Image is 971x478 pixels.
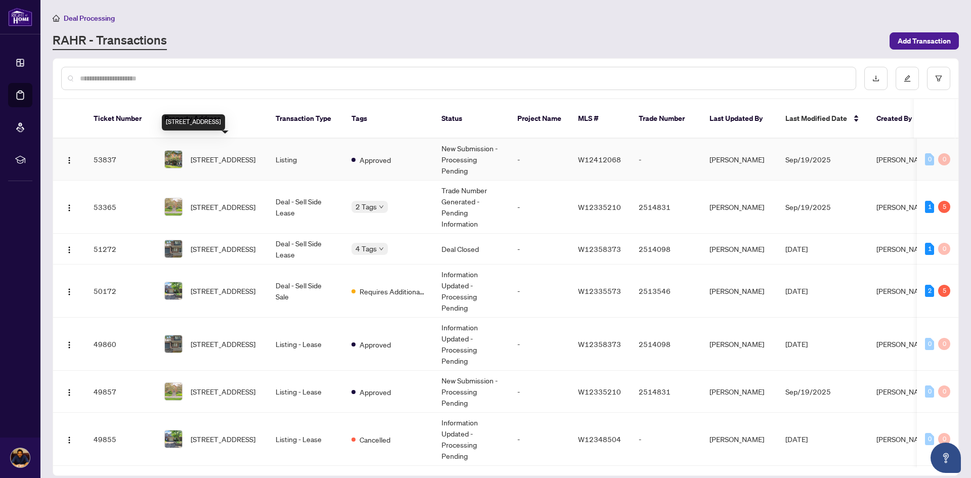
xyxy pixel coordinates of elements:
span: Approved [360,154,391,165]
span: [DATE] [785,244,808,253]
th: Project Name [509,99,570,139]
button: download [864,67,888,90]
span: [PERSON_NAME] [876,155,931,164]
span: [PERSON_NAME] [876,339,931,349]
span: [STREET_ADDRESS] [191,386,255,397]
button: Logo [61,336,77,352]
div: [STREET_ADDRESS] [162,114,225,131]
td: Listing - Lease [268,318,343,371]
img: thumbnail-img [165,282,182,299]
td: - [509,181,570,234]
td: Deal - Sell Side Lease [268,234,343,265]
button: Logo [61,241,77,257]
td: - [509,139,570,181]
span: home [53,15,60,22]
td: 50172 [85,265,156,318]
div: 1 [925,243,934,255]
img: thumbnail-img [165,383,182,400]
td: Trade Number Generated - Pending Information [433,181,509,234]
span: down [379,204,384,209]
button: Open asap [931,443,961,473]
th: Created By [868,99,929,139]
span: Cancelled [360,434,390,445]
span: down [379,246,384,251]
td: New Submission - Processing Pending [433,371,509,413]
span: filter [935,75,942,82]
span: W12358373 [578,244,621,253]
div: 0 [925,433,934,445]
th: Status [433,99,509,139]
div: 5 [938,285,950,297]
td: 49857 [85,371,156,413]
span: W12358373 [578,339,621,349]
button: Logo [61,199,77,215]
span: Last Modified Date [785,113,847,124]
div: 1 [925,201,934,213]
span: Sep/19/2025 [785,155,831,164]
td: Information Updated - Processing Pending [433,318,509,371]
div: 0 [938,385,950,398]
span: Sep/19/2025 [785,202,831,211]
img: logo [8,8,32,26]
img: Logo [65,156,73,164]
span: W12335210 [578,202,621,211]
img: Logo [65,246,73,254]
td: - [509,234,570,265]
td: - [631,413,701,466]
td: 2514098 [631,234,701,265]
span: 2 Tags [356,201,377,212]
span: [PERSON_NAME] [876,286,931,295]
td: Listing [268,139,343,181]
button: Logo [61,383,77,400]
div: 5 [938,201,950,213]
span: edit [904,75,911,82]
span: Approved [360,339,391,350]
div: 0 [925,338,934,350]
button: Logo [61,283,77,299]
img: thumbnail-img [165,198,182,215]
span: [PERSON_NAME] [876,434,931,444]
span: W12335573 [578,286,621,295]
span: W12412068 [578,155,621,164]
span: [DATE] [785,286,808,295]
td: - [509,371,570,413]
button: filter [927,67,950,90]
div: 0 [925,385,934,398]
td: 53837 [85,139,156,181]
span: [STREET_ADDRESS] [191,243,255,254]
td: Information Updated - Processing Pending [433,413,509,466]
th: Last Modified Date [777,99,868,139]
span: [STREET_ADDRESS] [191,285,255,296]
td: 2514831 [631,371,701,413]
img: Logo [65,436,73,444]
img: thumbnail-img [165,151,182,168]
td: 51272 [85,234,156,265]
img: thumbnail-img [165,430,182,448]
button: Logo [61,431,77,447]
img: Logo [65,388,73,397]
span: [STREET_ADDRESS] [191,338,255,350]
button: Add Transaction [890,32,959,50]
th: MLS # [570,99,631,139]
span: Add Transaction [898,33,951,49]
span: [STREET_ADDRESS] [191,154,255,165]
span: [PERSON_NAME] [876,202,931,211]
td: [PERSON_NAME] [701,139,777,181]
td: [PERSON_NAME] [701,318,777,371]
td: 53365 [85,181,156,234]
span: download [872,75,879,82]
td: Listing - Lease [268,413,343,466]
a: RAHR - Transactions [53,32,167,50]
td: Listing - Lease [268,371,343,413]
div: 2 [925,285,934,297]
td: - [509,413,570,466]
span: 4 Tags [356,243,377,254]
td: 49855 [85,413,156,466]
span: [STREET_ADDRESS] [191,201,255,212]
td: 2513546 [631,265,701,318]
img: thumbnail-img [165,335,182,353]
th: Ticket Number [85,99,156,139]
span: Sep/19/2025 [785,387,831,396]
span: [PERSON_NAME] [876,387,931,396]
span: [DATE] [785,434,808,444]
